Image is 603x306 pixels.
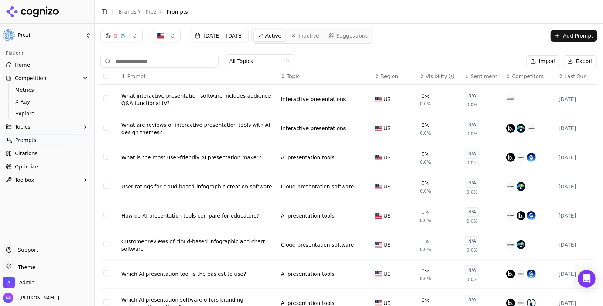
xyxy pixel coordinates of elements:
button: Export [563,55,597,67]
div: 0% [421,121,429,129]
button: Add Prompt [551,30,597,42]
div: N/A [465,91,479,100]
div: 0% [421,296,429,303]
span: 0.0% [466,277,478,282]
span: 0.0% [420,130,431,136]
img: gamma [527,270,536,278]
img: gamma [527,153,536,162]
span: Topics [15,123,31,131]
span: US [384,95,391,103]
div: 0% [421,267,429,274]
div: ↓Sentiment [465,73,500,80]
span: Prompts [167,8,188,15]
span: Inactive [299,32,319,39]
button: Select row 12 [103,95,109,101]
span: 0.0% [466,247,478,253]
button: Select row 34 [103,183,109,189]
a: Prompts [3,134,91,146]
a: Suggestions [325,30,372,42]
a: What are reviews of interactive presentation tools with AI design themes? [121,121,275,136]
span: [PERSON_NAME] [16,295,59,301]
span: Prompts [15,136,37,144]
div: 0% [421,238,429,245]
div: ↕Competitors [506,73,553,80]
div: [DATE] [559,212,594,219]
span: 0.0% [466,131,478,137]
img: US flag [375,97,382,102]
img: gamma [527,211,536,220]
button: Open organization switcher [3,277,34,288]
img: visme [517,240,525,249]
div: Platform [3,47,91,59]
span: US [384,241,391,248]
span: 0.0% [420,101,431,107]
span: US [384,183,391,190]
div: [DATE] [559,95,594,103]
img: canva [506,211,515,220]
a: Which AI presentation tool is the easiest to use? [121,270,275,278]
img: US [157,32,164,39]
a: Cloud presentation software [281,183,354,190]
img: beautiful.ai [506,124,515,133]
img: beautiful.ai [506,153,515,162]
button: Select row 82 [103,212,109,218]
div: N/A [465,236,479,246]
span: Topic [287,73,300,80]
div: Open Intercom Messenger [578,270,596,288]
img: canva [506,240,515,249]
div: [DATE] [559,154,594,161]
div: [DATE] [559,183,594,190]
img: beautiful.ai [517,211,525,220]
a: Interactive presentations [281,125,346,132]
div: ↕Region [375,73,414,80]
div: [DATE] [559,241,594,248]
a: What is the most user-friendly AI presentation maker? [121,154,275,161]
span: Admin [19,279,34,286]
button: Select all rows [103,73,109,79]
div: AI presentation tools [281,154,335,161]
span: US [384,125,391,132]
div: ↕Topic [281,73,369,80]
span: US [384,270,391,278]
a: Inactive [287,30,323,42]
th: Prompt [119,68,278,85]
div: ↕Visibility [420,73,459,80]
a: Metrics [12,85,82,95]
img: canva [517,153,525,162]
img: visme [517,182,525,191]
img: Alp Aysan [3,293,13,303]
div: N/A [465,265,479,275]
div: N/A [465,178,479,188]
span: Optimize [15,163,38,170]
div: ↕Last Run [559,73,594,80]
a: How do AI presentation tools compare for educators? [121,212,275,219]
span: Explore [15,110,79,117]
button: Select row 25 [103,125,109,131]
img: US flag [375,271,382,277]
img: beautiful.ai [506,270,515,278]
th: Topic [278,68,372,85]
a: Interactive presentations [281,95,346,103]
span: 0.0% [420,188,431,194]
span: Prezi [18,32,82,39]
span: US [384,212,391,219]
a: Cloud presentation software [281,241,354,248]
div: [DATE] [559,270,594,278]
span: X-Ray [15,98,79,105]
span: Region [381,73,398,80]
div: N/A [465,295,479,304]
span: US [384,154,391,161]
a: Citations [3,147,91,159]
span: 0.0% [466,102,478,108]
span: 0.0% [420,276,431,282]
img: canva [506,95,515,104]
th: Last Run [556,68,597,85]
a: User ratings for cloud-based infographic creation software [121,183,275,190]
span: 0.0% [420,159,431,165]
th: sentiment [462,68,503,85]
span: Active [265,32,281,39]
